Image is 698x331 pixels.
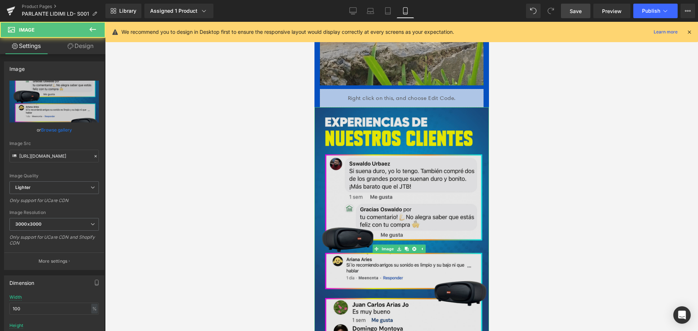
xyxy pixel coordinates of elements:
a: Learn more [651,28,681,36]
div: Dimension [9,276,35,286]
a: Tablet [379,4,397,18]
button: Redo [543,4,558,18]
div: Only support for UCare CDN [9,198,99,208]
span: Publish [642,8,660,14]
a: Preview [593,4,630,18]
a: Clone Element [88,223,96,231]
div: % [91,304,98,314]
span: PARLANTE LIDIMI LD- S001 [22,11,89,17]
div: Assigned 1 Product [150,7,208,15]
div: Image [9,62,25,72]
input: Link [9,150,99,162]
span: Library [119,8,136,14]
div: Open Intercom Messenger [673,306,691,324]
input: auto [9,303,99,315]
b: 3000x3000 [15,221,41,227]
a: Design [54,38,107,54]
div: or [9,126,99,134]
button: Publish [633,4,678,18]
div: Height [9,323,23,328]
span: Image [66,223,81,231]
div: Image Src [9,141,99,146]
a: Desktop [344,4,362,18]
a: Expand / Collapse [103,223,111,231]
span: Save [570,7,582,15]
a: Save element [81,223,88,231]
div: Image Resolution [9,210,99,215]
a: Delete Element [96,223,104,231]
a: Browse gallery [41,124,72,136]
a: Mobile [397,4,414,18]
p: We recommend you to design in Desktop first to ensure the responsive layout would display correct... [121,28,454,36]
button: More [681,4,695,18]
a: Laptop [362,4,379,18]
div: Image Quality [9,173,99,178]
b: Lighter [15,185,31,190]
button: Undo [526,4,541,18]
a: New Library [105,4,141,18]
div: Only support for UCare CDN and Shopify CDN [9,234,99,251]
a: Product Pages [22,4,105,9]
div: Width [9,295,22,300]
button: More settings [4,253,104,270]
span: Image [19,27,35,33]
span: Preview [602,7,622,15]
p: More settings [39,258,68,265]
